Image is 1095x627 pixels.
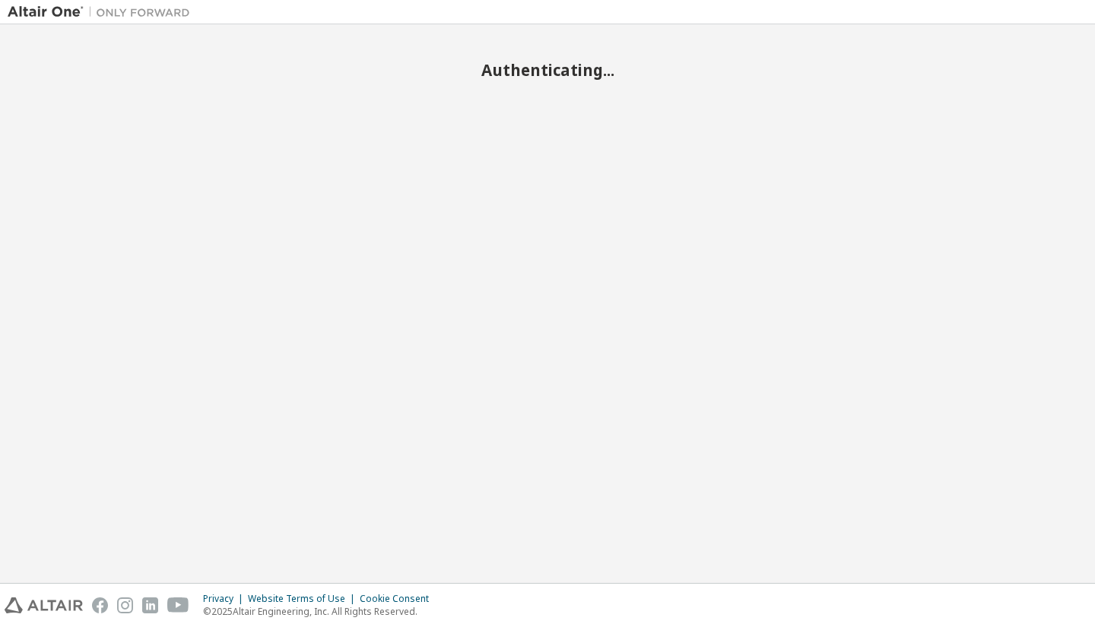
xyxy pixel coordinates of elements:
p: © 2025 Altair Engineering, Inc. All Rights Reserved. [203,605,438,618]
div: Privacy [203,593,248,605]
img: youtube.svg [167,597,189,613]
img: facebook.svg [92,597,108,613]
img: Altair One [8,5,198,20]
img: instagram.svg [117,597,133,613]
div: Cookie Consent [360,593,438,605]
h2: Authenticating... [8,60,1087,80]
img: linkedin.svg [142,597,158,613]
div: Website Terms of Use [248,593,360,605]
img: altair_logo.svg [5,597,83,613]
